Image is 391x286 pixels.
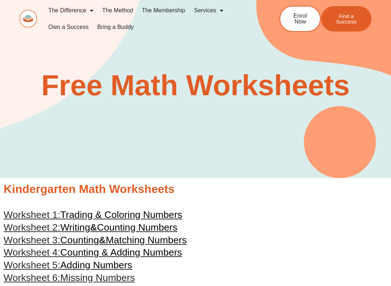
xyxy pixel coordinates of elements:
a: Own a Success [44,19,93,35]
span: Worksheet 2: [4,222,60,233]
a: Worksheet 1:Trading & Coloring Numbers [4,209,182,220]
span: Writing [60,222,90,233]
span: Matching Numbers [106,235,187,245]
a: Bring a Buddy [93,19,138,35]
span: Counting & Adding Numbers [60,247,182,258]
a: Worksheet 2:Writing&Counting Numbers [4,222,177,233]
a: Enrol Now [279,6,321,32]
h2: Kindergarten Math Worksheets [4,182,387,197]
span: Worksheet 4: [4,247,60,258]
span: Adding Numbers [60,260,133,270]
span: Find a Success [332,13,361,24]
span: Worksheet 3: [4,235,60,245]
span: Worksheet 5: [4,260,60,270]
a: Worksheet 6:Missing Numbers [4,272,135,283]
a: Worksheet 3:Counting&Matching Numbers [4,235,187,245]
h2: Free Math Worksheets [20,71,371,100]
span: Trading & Coloring Numbers [60,209,182,220]
a: Find a Success [321,6,371,31]
a: The Method [98,2,137,19]
span: Enrol Now [291,13,309,25]
a: The Difference [44,2,98,19]
a: Services [190,2,228,19]
a: The Membership [138,2,190,19]
span: Worksheet 6: [4,272,60,283]
span: Missing Numbers [60,272,135,283]
span: Worksheet 1: [4,209,60,220]
a: Worksheet 4:Counting & Adding Numbers [4,247,182,258]
span: Counting Numbers [97,222,177,233]
span: Counting [60,235,99,245]
a: Worksheet 5:Adding Numbers [4,260,132,270]
nav: Menu [44,2,260,35]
